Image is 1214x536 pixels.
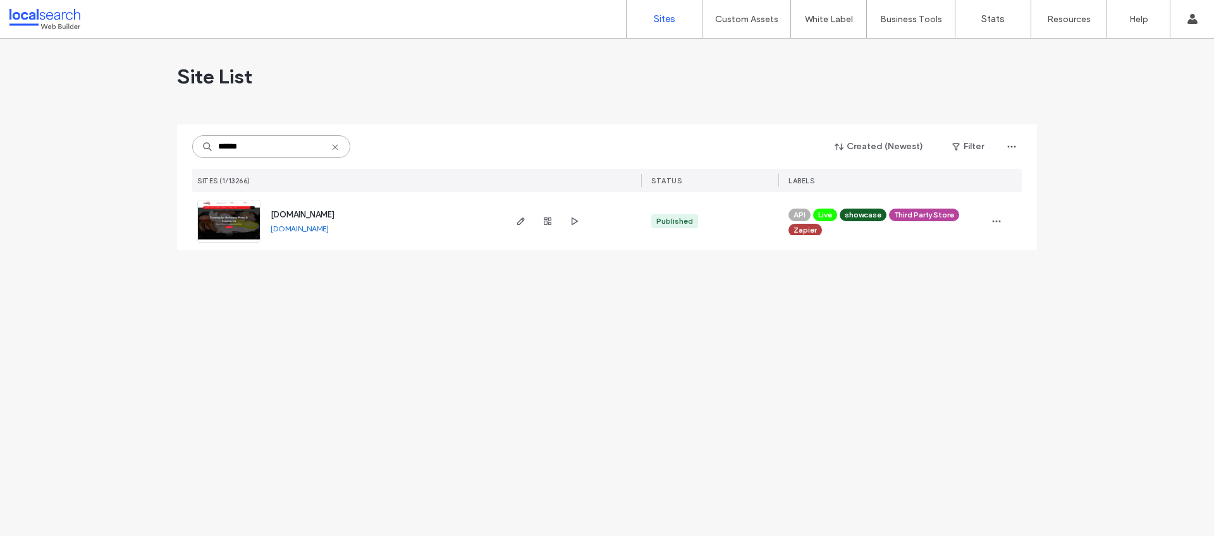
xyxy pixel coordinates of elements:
label: Sites [654,13,675,25]
button: Filter [940,137,996,157]
span: STATUS [651,176,682,185]
a: [DOMAIN_NAME] [271,224,329,233]
span: Live [818,209,832,221]
label: Stats [981,13,1005,25]
span: Third Party Store [894,209,954,221]
span: API [794,209,806,221]
button: Created (Newest) [824,137,935,157]
span: SITES (1/13266) [197,176,250,185]
span: showcase [845,209,881,221]
label: Resources [1047,14,1091,25]
a: [DOMAIN_NAME] [271,210,334,219]
div: Published [656,216,693,227]
span: Site List [177,64,252,89]
label: White Label [805,14,853,25]
label: Business Tools [880,14,942,25]
label: Custom Assets [715,14,778,25]
span: Help [29,9,55,20]
span: LABELS [788,176,814,185]
span: Zapier [794,224,817,236]
label: Help [1129,14,1148,25]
